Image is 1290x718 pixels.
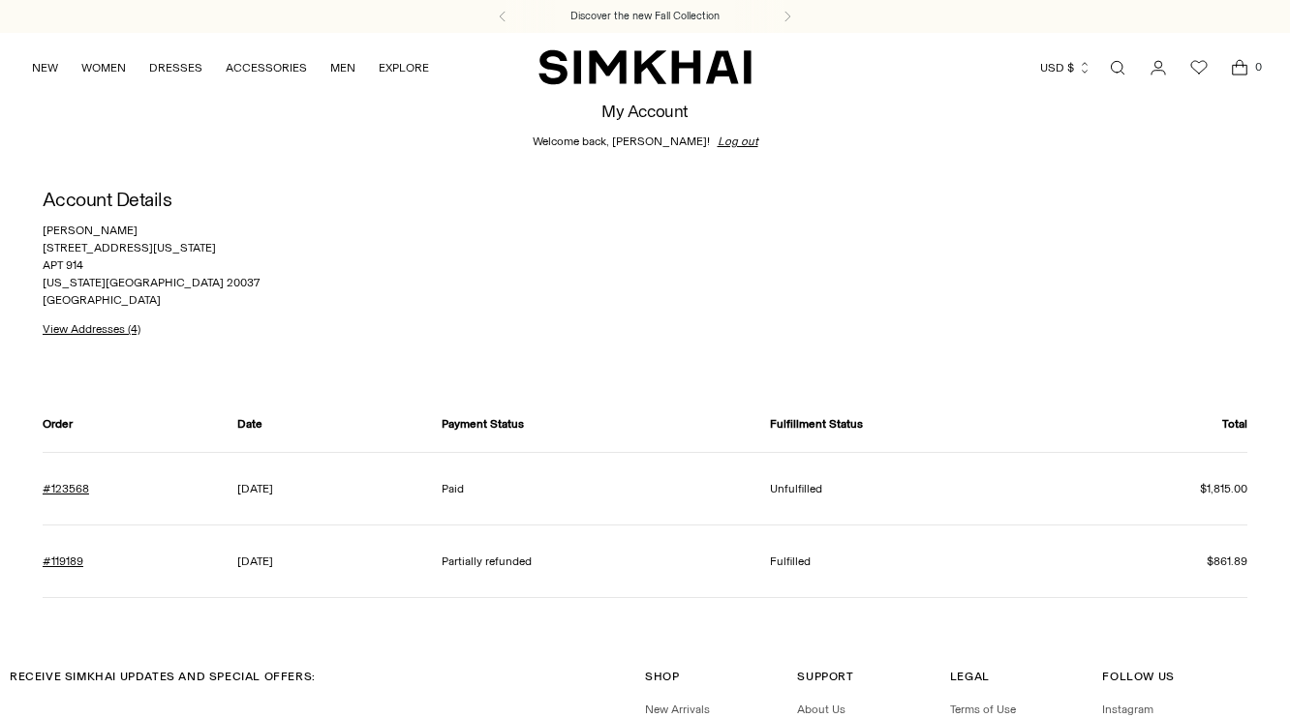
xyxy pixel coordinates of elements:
h2: Account Details [43,189,1247,210]
a: About Us [797,703,845,716]
a: Go to the account page [1139,48,1178,87]
th: Fulfillment Status [743,415,1078,453]
a: Open cart modal [1220,48,1259,87]
time: [DATE] [237,554,273,568]
a: EXPLORE [379,46,429,89]
span: Support [797,670,853,683]
time: [DATE] [237,482,273,495]
span: RECEIVE SIMKHAI UPDATES AND SPECIAL OFFERS: [10,670,316,683]
p: [PERSON_NAME] [STREET_ADDRESS][US_STATE] APT 914 [US_STATE][GEOGRAPHIC_DATA] 20037 [GEOGRAPHIC_DATA] [43,222,1247,309]
span: Follow Us [1102,670,1174,683]
th: Payment Status [415,415,743,453]
th: Order [43,415,210,453]
a: Order number #123568 [43,480,89,497]
td: Fulfilled [743,524,1078,597]
h1: My Account [601,102,689,120]
span: Legal [950,670,990,683]
button: USD $ [1040,46,1091,89]
td: Unfulfilled [743,452,1078,524]
a: Wishlist [1180,48,1218,87]
a: Instagram [1102,703,1153,716]
a: View Addresses (4) [43,320,140,338]
a: ACCESSORIES [226,46,307,89]
div: Welcome back, [PERSON_NAME]! [533,133,758,150]
a: Order number #119189 [43,553,83,570]
a: NEW [32,46,58,89]
span: Shop [645,670,679,683]
a: New Arrivals [645,703,710,716]
a: Open search modal [1098,48,1137,87]
td: $1,815.00 [1078,452,1247,524]
a: WOMEN [81,46,126,89]
td: $861.89 [1078,524,1247,597]
a: DRESSES [149,46,202,89]
a: Log out [718,133,758,150]
a: SIMKHAI [538,48,752,86]
td: Partially refunded [415,524,743,597]
span: 0 [1249,58,1267,75]
th: Total [1078,415,1247,453]
a: Terms of Use [950,703,1016,716]
a: MEN [330,46,355,89]
a: Discover the new Fall Collection [570,9,720,24]
td: Paid [415,452,743,524]
th: Date [210,415,415,453]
